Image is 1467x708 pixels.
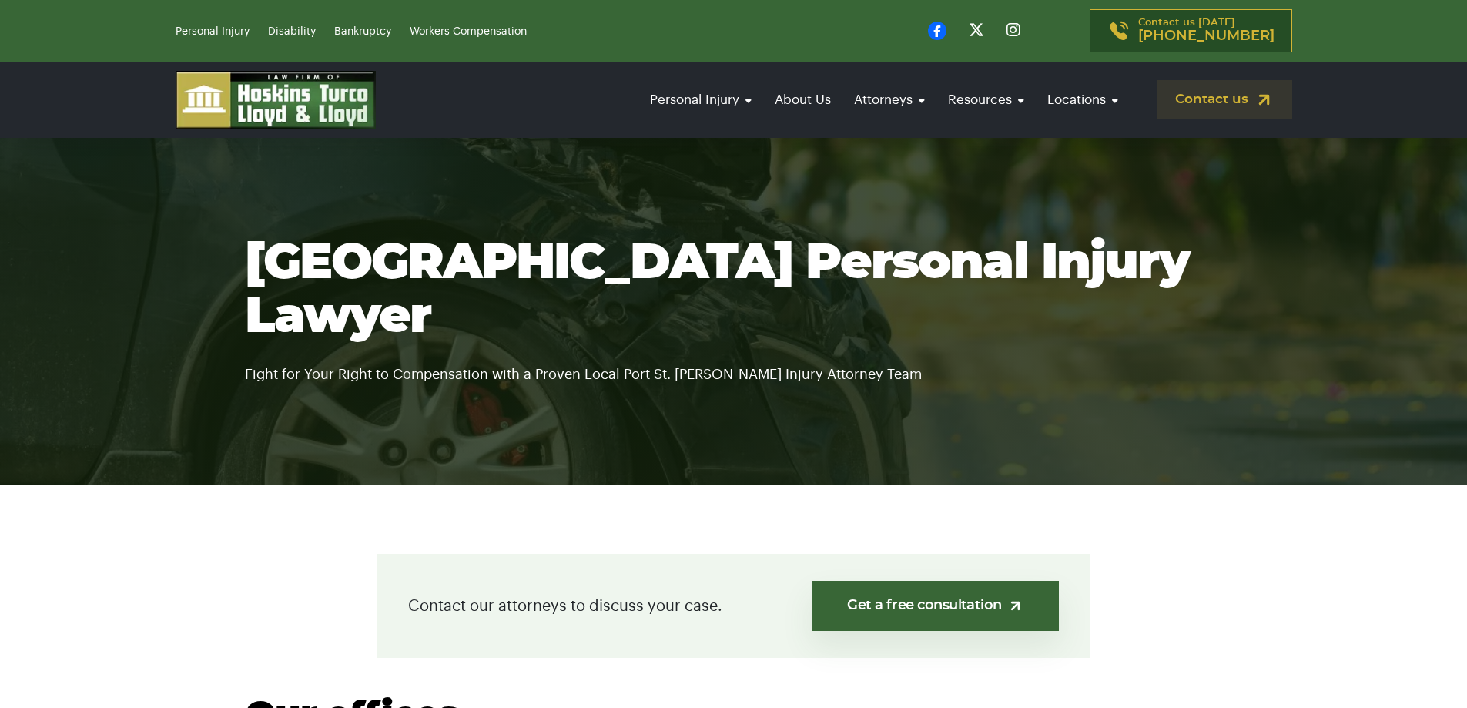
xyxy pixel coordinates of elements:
[812,581,1059,631] a: Get a free consultation
[940,78,1032,122] a: Resources
[377,554,1090,658] div: Contact our attorneys to discuss your case.
[1138,29,1274,44] span: [PHONE_NUMBER]
[846,78,933,122] a: Attorneys
[1157,80,1292,119] a: Contact us
[176,26,250,37] a: Personal Injury
[410,26,527,37] a: Workers Compensation
[176,71,376,129] img: logo
[334,26,391,37] a: Bankruptcy
[642,78,759,122] a: Personal Injury
[1138,18,1274,44] p: Contact us [DATE]
[245,344,1223,386] p: Fight for Your Right to Compensation with a Proven Local Port St. [PERSON_NAME] Injury Attorney Team
[268,26,316,37] a: Disability
[767,78,839,122] a: About Us
[1090,9,1292,52] a: Contact us [DATE][PHONE_NUMBER]
[245,237,1223,344] h1: [GEOGRAPHIC_DATA] Personal Injury Lawyer
[1040,78,1126,122] a: Locations
[1007,598,1023,614] img: arrow-up-right-light.svg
